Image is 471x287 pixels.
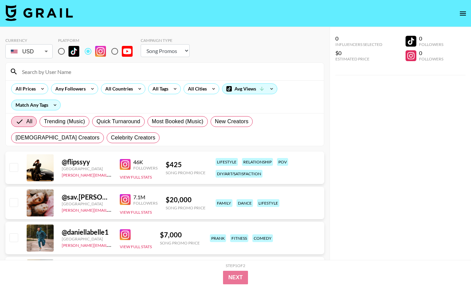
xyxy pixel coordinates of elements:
[257,199,279,207] div: lifestyle
[120,159,131,170] img: Instagram
[419,50,443,56] div: 0
[237,199,253,207] div: dance
[148,84,170,94] div: All Tags
[216,158,238,166] div: lifestyle
[62,206,162,213] a: [PERSON_NAME][EMAIL_ADDRESS][DOMAIN_NAME]
[62,228,112,236] div: @ daniellabelle1
[252,234,273,242] div: comedy
[18,66,320,77] input: Search by User Name
[58,38,138,43] div: Platform
[223,271,248,284] button: Next
[122,46,133,57] img: YouTube
[7,46,51,57] div: USD
[5,5,73,21] img: Grail Talent
[210,234,226,242] div: prank
[166,195,205,204] div: $ 20,000
[26,118,32,126] span: All
[120,175,152,180] button: View Full Stats
[96,118,140,126] span: Quick Turnaround
[133,201,158,206] div: Followers
[120,194,131,205] img: Instagram
[120,229,131,240] img: Instagram
[166,205,205,210] div: Song Promo Price
[16,134,100,142] span: [DEMOGRAPHIC_DATA] Creators
[62,171,162,178] a: [PERSON_NAME][EMAIL_ADDRESS][DOMAIN_NAME]
[222,84,277,94] div: Avg Views
[216,199,232,207] div: family
[62,193,112,201] div: @ sav.[PERSON_NAME]
[62,158,112,166] div: @ flipssyy
[44,118,85,126] span: Trending (Music)
[95,46,106,57] img: Instagram
[111,134,156,142] span: Celebrity Creators
[419,35,443,42] div: 0
[68,46,79,57] img: TikTok
[62,166,112,171] div: [GEOGRAPHIC_DATA]
[419,56,443,61] div: Followers
[166,170,205,175] div: Song Promo Price
[101,84,134,94] div: All Countries
[62,201,112,206] div: [GEOGRAPHIC_DATA]
[419,42,443,47] div: Followers
[230,234,248,242] div: fitness
[335,56,382,61] div: Estimated Price
[277,158,288,166] div: pov
[62,236,112,241] div: [GEOGRAPHIC_DATA]
[11,100,60,110] div: Match Any Tags
[120,210,152,215] button: View Full Stats
[160,240,200,245] div: Song Promo Price
[335,42,382,47] div: Influencers Selected
[5,38,53,43] div: Currency
[226,263,245,268] div: Step 1 of 2
[51,84,87,94] div: Any Followers
[166,160,205,169] div: $ 425
[120,244,152,249] button: View Full Stats
[335,35,382,42] div: 0
[141,38,190,43] div: Campaign Type
[11,84,37,94] div: All Prices
[215,118,249,126] span: New Creators
[242,158,273,166] div: relationship
[133,165,158,171] div: Followers
[456,7,470,20] button: open drawer
[216,170,262,178] div: diy/art/satisfaction
[133,159,158,165] div: 46K
[184,84,208,94] div: All Cities
[160,231,200,239] div: $ 7,000
[152,118,203,126] span: Most Booked (Music)
[62,241,162,248] a: [PERSON_NAME][EMAIL_ADDRESS][DOMAIN_NAME]
[437,253,463,279] iframe: Drift Widget Chat Controller
[335,50,382,56] div: $0
[133,194,158,201] div: 7.1M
